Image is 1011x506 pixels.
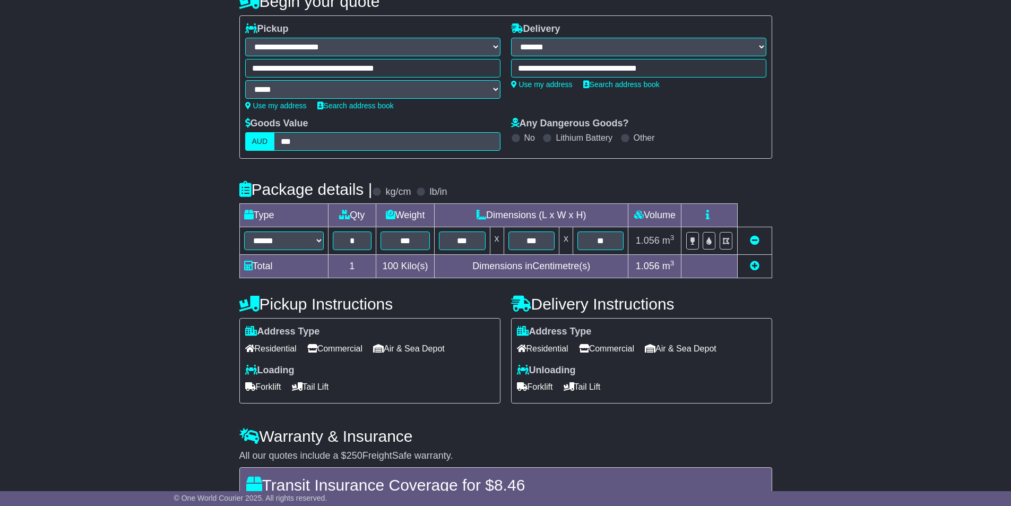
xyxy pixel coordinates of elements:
span: Air & Sea Depot [373,340,445,357]
span: Residential [517,340,568,357]
a: Add new item [750,261,759,271]
sup: 3 [670,259,675,267]
div: All our quotes include a $ FreightSafe warranty. [239,450,772,462]
a: Use my address [511,80,573,89]
span: Forklift [517,379,553,395]
span: © One World Courier 2025. All rights reserved. [174,494,327,502]
td: Qty [328,204,376,227]
h4: Package details | [239,181,373,198]
h4: Warranty & Insurance [239,427,772,445]
sup: 3 [670,234,675,242]
td: Volume [628,204,681,227]
span: 250 [347,450,362,461]
td: Weight [376,204,435,227]
label: No [524,133,535,143]
label: Delivery [511,23,560,35]
label: Address Type [245,326,320,338]
span: 100 [383,261,399,271]
span: Commercial [579,340,634,357]
td: x [490,227,504,255]
label: Any Dangerous Goods? [511,118,629,130]
td: Dimensions in Centimetre(s) [435,255,628,278]
span: Forklift [245,379,281,395]
td: Dimensions (L x W x H) [435,204,628,227]
h4: Delivery Instructions [511,295,772,313]
span: 1.056 [636,261,660,271]
label: Address Type [517,326,592,338]
label: Pickup [245,23,289,35]
label: AUD [245,132,275,151]
span: Air & Sea Depot [645,340,716,357]
a: Use my address [245,101,307,110]
span: m [662,261,675,271]
label: Loading [245,365,295,376]
td: Total [239,255,328,278]
span: m [662,235,675,246]
label: Lithium Battery [556,133,612,143]
label: lb/in [429,186,447,198]
td: Type [239,204,328,227]
span: 8.46 [494,476,525,494]
span: Tail Lift [564,379,601,395]
label: Other [634,133,655,143]
td: Kilo(s) [376,255,435,278]
h4: Pickup Instructions [239,295,500,313]
a: Search address book [583,80,660,89]
h4: Transit Insurance Coverage for $ [246,476,765,494]
label: Unloading [517,365,576,376]
a: Remove this item [750,235,759,246]
td: x [559,227,573,255]
label: Goods Value [245,118,308,130]
span: Residential [245,340,297,357]
span: Tail Lift [292,379,329,395]
td: 1 [328,255,376,278]
label: kg/cm [385,186,411,198]
a: Search address book [317,101,394,110]
span: Commercial [307,340,362,357]
span: 1.056 [636,235,660,246]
